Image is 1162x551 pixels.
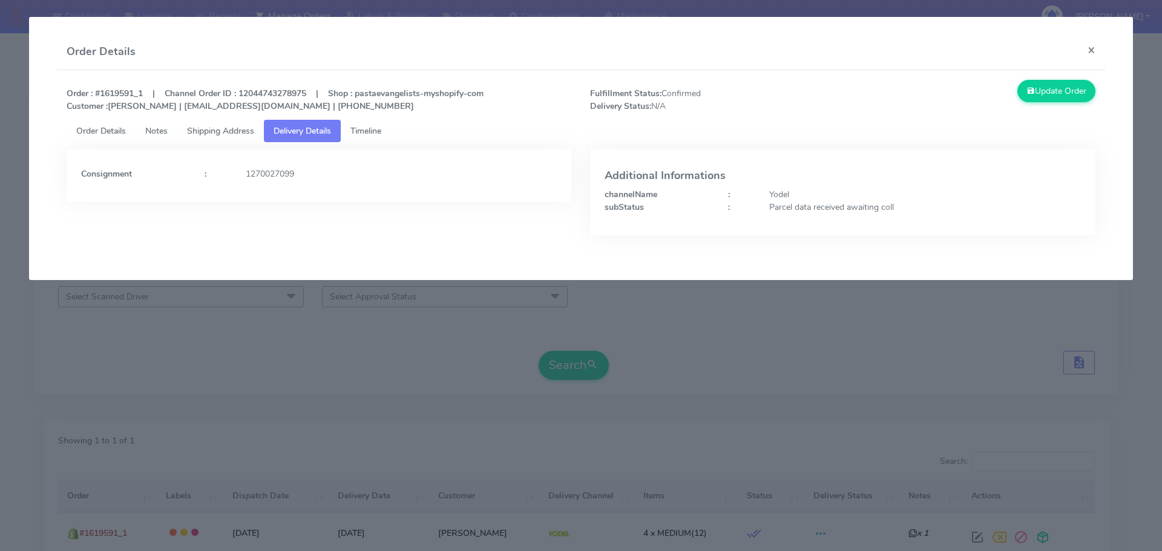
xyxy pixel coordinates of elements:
strong: : [728,201,730,213]
strong: Fulfillment Status: [590,88,661,99]
strong: Consignment [81,168,132,180]
strong: channelName [605,189,657,200]
span: Notes [145,125,168,137]
strong: Order : #1619591_1 | Channel Order ID : 12044743278975 | Shop : pastaevangelists-myshopify-com [P... [67,88,484,112]
div: Parcel data received awaiting coll [760,201,1090,214]
strong: : [728,189,730,200]
button: Close [1078,34,1105,66]
button: Update Order [1017,80,1096,102]
div: 1270027099 [237,168,566,180]
span: Delivery Details [274,125,331,137]
span: Shipping Address [187,125,254,137]
div: Yodel [760,188,1090,201]
ul: Tabs [67,120,1096,142]
strong: subStatus [605,201,644,213]
span: Timeline [350,125,381,137]
span: Order Details [76,125,126,137]
h4: Additional Informations [605,170,1081,182]
span: Confirmed N/A [581,87,843,112]
strong: Customer : [67,100,108,112]
h4: Order Details [67,44,136,60]
strong: Delivery Status: [590,100,651,112]
strong: : [205,168,206,180]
